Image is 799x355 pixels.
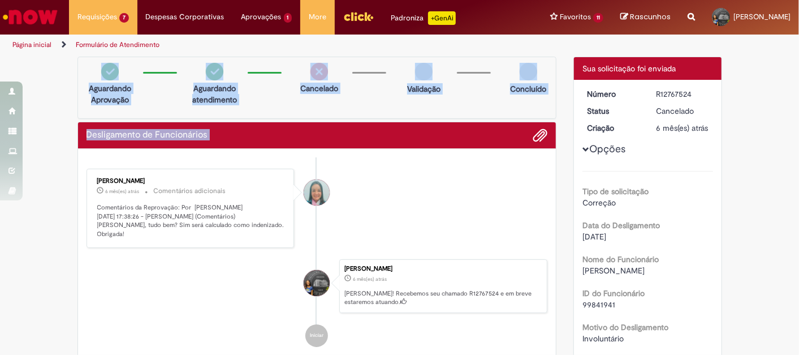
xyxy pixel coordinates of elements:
[97,178,286,185] div: [PERSON_NAME]
[582,266,645,276] span: [PERSON_NAME]
[97,203,286,239] p: Comentários da Reprovação: Por [PERSON_NAME] [DATE] 17:38:26 - [PERSON_NAME] (Comentários) [PERSO...
[119,13,129,23] span: 7
[8,35,524,55] ul: Trilhas de página
[733,12,791,22] span: [PERSON_NAME]
[582,186,649,196] b: Tipo de solicitação
[87,259,548,314] li: Gabriela Beatriz Paiva Lozano
[578,105,648,117] dt: Status
[582,232,606,242] span: [DATE]
[582,333,624,344] span: Involuntário
[582,220,660,230] b: Data do Desligamento
[533,128,547,143] button: Adicionar anexos
[582,300,615,310] span: 99841941
[101,63,119,80] img: check-circle-green.png
[353,276,387,283] time: 07/03/2025 16:06:06
[304,270,330,296] div: Gabriela Beatriz Paiva Lozano
[657,122,709,134] div: 07/03/2025 16:06:06
[206,63,223,80] img: check-circle-green.png
[310,63,328,80] img: remove.png
[187,83,242,105] p: Aguardando atendimento
[154,186,226,196] small: Comentários adicionais
[407,83,440,95] p: Validação
[593,13,603,23] span: 11
[520,63,537,80] img: img-circle-grey.png
[657,88,709,100] div: R12767524
[353,276,387,283] span: 6 mês(es) atrás
[582,63,676,74] span: Sua solicitação foi enviada
[304,179,330,206] div: Patricia Marinho Romeli Ribeiro
[76,40,159,49] a: Formulário de Atendimento
[578,122,648,134] dt: Criação
[428,11,456,25] p: +GenAi
[284,13,292,23] span: 1
[241,11,282,23] span: Aprovações
[582,198,616,208] span: Correção
[344,266,541,272] div: [PERSON_NAME]
[578,88,648,100] dt: Número
[391,11,456,25] div: Padroniza
[582,288,645,298] b: ID do Funcionário
[343,8,374,25] img: click_logo_yellow_360x200.png
[106,188,140,195] span: 6 mês(es) atrás
[83,83,137,105] p: Aguardando Aprovação
[12,40,51,49] a: Página inicial
[582,322,668,332] b: Motivo do Desligamento
[657,123,709,133] time: 07/03/2025 16:06:06
[582,254,659,264] b: Nome do Funcionário
[510,83,546,95] p: Concluído
[657,105,709,117] div: Cancelado
[146,11,224,23] span: Despesas Corporativas
[300,83,338,94] p: Cancelado
[87,130,208,140] h2: Desligamento de Funcionários Histórico de tíquete
[309,11,326,23] span: More
[77,11,117,23] span: Requisições
[415,63,433,80] img: img-circle-grey.png
[344,289,541,307] p: [PERSON_NAME]! Recebemos seu chamado R12767524 e em breve estaremos atuando.
[1,6,59,28] img: ServiceNow
[620,12,671,23] a: Rascunhos
[657,123,709,133] span: 6 mês(es) atrás
[630,11,671,22] span: Rascunhos
[560,11,591,23] span: Favoritos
